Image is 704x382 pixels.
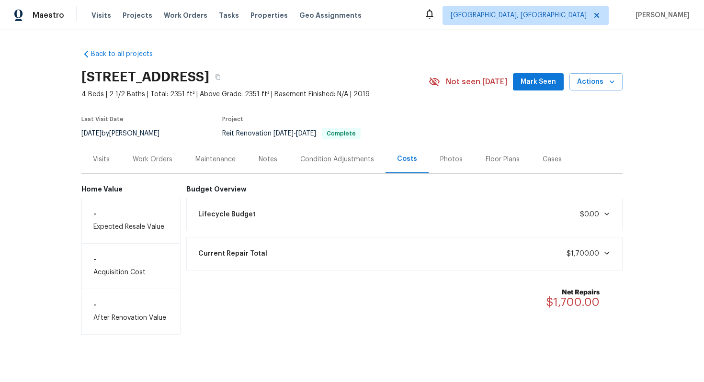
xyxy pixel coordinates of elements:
span: Mark Seen [521,76,556,88]
h2: [STREET_ADDRESS] [81,72,209,82]
span: Geo Assignments [299,11,362,20]
div: Visits [93,155,110,164]
span: $1,700.00 [546,296,600,308]
span: [DATE] [81,130,102,137]
span: $0.00 [580,211,599,218]
div: Maintenance [195,155,236,164]
h6: Home Value [81,185,181,193]
div: Expected Resale Value [81,198,181,244]
a: Back to all projects [81,49,173,59]
span: $1,700.00 [567,250,599,257]
h6: Budget Overview [186,185,623,193]
span: Visits [91,11,111,20]
div: by [PERSON_NAME] [81,128,171,139]
h6: - [93,255,169,263]
div: Notes [259,155,277,164]
span: [PERSON_NAME] [632,11,690,20]
span: Current Repair Total [198,249,267,258]
span: Lifecycle Budget [198,210,256,219]
div: Floor Plans [486,155,520,164]
div: Photos [440,155,463,164]
b: Net Repairs [546,288,600,297]
div: Work Orders [133,155,172,164]
span: Not seen [DATE] [446,77,507,87]
span: Project [222,116,243,122]
span: Tasks [219,12,239,19]
span: 4 Beds | 2 1/2 Baths | Total: 2351 ft² | Above Grade: 2351 ft² | Basement Finished: N/A | 2019 [81,90,429,99]
span: Properties [250,11,288,20]
span: [DATE] [273,130,294,137]
span: - [273,130,316,137]
div: After Renovation Value [81,289,181,335]
span: Last Visit Date [81,116,124,122]
span: Projects [123,11,152,20]
span: Reit Renovation [222,130,361,137]
span: Complete [323,131,360,136]
button: Mark Seen [513,73,564,91]
h6: - [93,301,169,308]
div: Costs [397,154,417,164]
h6: - [93,210,169,217]
span: Actions [577,76,615,88]
div: Condition Adjustments [300,155,374,164]
div: Cases [543,155,562,164]
span: Work Orders [164,11,207,20]
button: Actions [569,73,623,91]
div: Acquisition Cost [81,244,181,289]
button: Copy Address [209,68,227,86]
span: [GEOGRAPHIC_DATA], [GEOGRAPHIC_DATA] [451,11,587,20]
span: Maestro [33,11,64,20]
span: [DATE] [296,130,316,137]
